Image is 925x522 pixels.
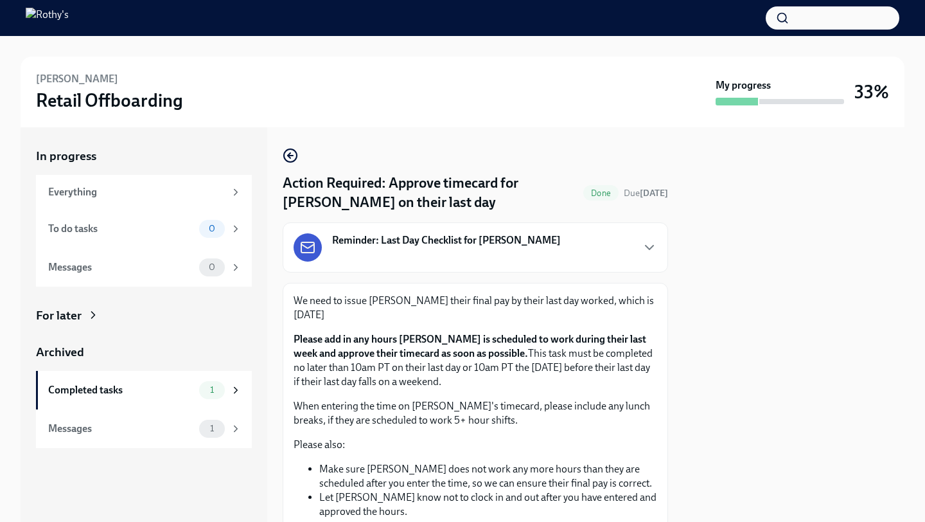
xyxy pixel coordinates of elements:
[201,262,223,272] span: 0
[854,80,889,104] h3: 33%
[36,307,82,324] div: For later
[36,344,252,361] a: Archived
[332,233,561,248] strong: Reminder: Last Day Checklist for [PERSON_NAME]
[624,187,668,199] span: August 27th, 2025 09:00
[36,371,252,410] a: Completed tasks1
[36,307,252,324] a: For later
[48,422,194,436] div: Messages
[202,385,222,395] span: 1
[48,260,194,274] div: Messages
[294,332,657,389] p: This task must be completed no later than 10am PT on their last day or 10am PT the [DATE] before ...
[36,89,183,112] h3: Retail Offboarding
[36,72,118,86] h6: [PERSON_NAME]
[48,222,194,236] div: To do tasks
[36,175,252,210] a: Everything
[294,399,657,428] p: When entering the time on [PERSON_NAME]'s timecard, please include any lunch breaks, if they are ...
[48,383,194,397] div: Completed tasks
[294,438,657,452] p: Please also:
[640,188,668,199] strong: [DATE]
[36,210,252,248] a: To do tasks0
[319,491,657,519] li: Let [PERSON_NAME] know not to clock in and out after you have entered and approved the hours.
[48,185,225,199] div: Everything
[583,188,619,198] span: Done
[294,333,646,359] strong: Please add in any hours [PERSON_NAME] is scheduled to work during their last week and approve the...
[201,224,223,233] span: 0
[624,188,668,199] span: Due
[319,462,657,491] li: Make sure [PERSON_NAME] does not work any more hours than they are scheduled after you enter the ...
[36,410,252,448] a: Messages1
[283,174,578,212] h4: Action Required: Approve timecard for [PERSON_NAME] on their last day
[36,148,252,165] a: In progress
[294,294,657,322] p: We need to issue [PERSON_NAME] their final pay by their last day worked, which is [DATE]
[36,248,252,287] a: Messages0
[26,8,69,28] img: Rothy's
[716,78,771,93] strong: My progress
[202,424,222,433] span: 1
